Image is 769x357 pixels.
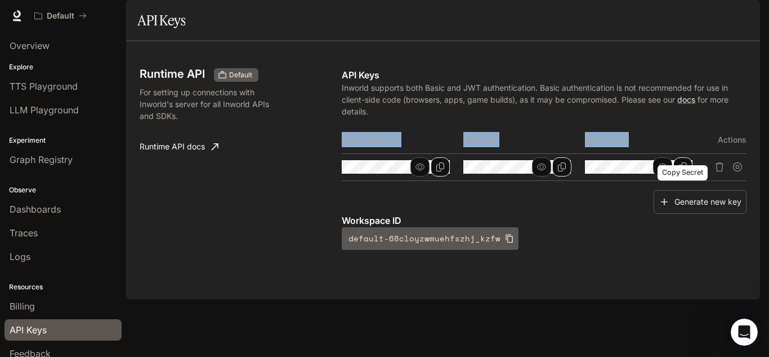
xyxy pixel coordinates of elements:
[463,126,585,153] th: JWT Key
[225,70,257,80] span: Default
[135,135,223,158] a: Runtime API docs
[47,11,74,21] p: Default
[140,86,284,122] p: For setting up connections with Inworld's server for all Inworld APIs and SDKs.
[731,319,758,346] iframe: Intercom live chat
[342,126,463,153] th: Basic (Base64)
[585,126,707,153] th: JWT Secret
[658,165,708,180] div: Copy Secret
[706,126,746,153] th: Actions
[342,82,746,117] p: Inworld supports both Basic and JWT authentication. Basic authentication is not recommended for u...
[29,5,92,27] button: All workspaces
[728,158,746,176] button: Suspend API key
[342,68,746,82] p: API Keys
[214,68,258,82] div: These keys will apply to your current workspace only
[140,68,205,80] h3: Runtime API
[673,157,692,177] button: Copy Secret
[710,158,728,176] button: Delete API key
[654,190,746,214] button: Generate new key
[137,9,185,32] h1: API Keys
[342,227,518,250] button: default-68cloyzwmuehfszhj_kzfw
[552,157,571,177] button: Copy Key
[677,95,695,104] a: docs
[342,214,746,227] p: Workspace ID
[431,157,450,177] button: Copy Basic (Base64)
